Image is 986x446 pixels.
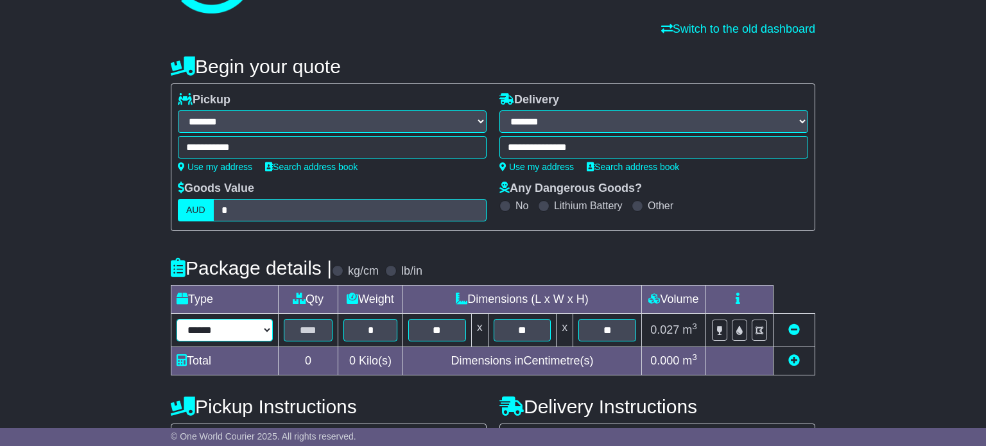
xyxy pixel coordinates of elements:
label: kg/cm [348,264,379,279]
h4: Delivery Instructions [499,396,815,417]
a: Switch to the old dashboard [661,22,815,35]
a: Search address book [587,162,679,172]
a: Remove this item [788,323,800,336]
h4: Pickup Instructions [171,396,487,417]
span: 0.027 [650,323,679,336]
a: Use my address [499,162,574,172]
span: © One World Courier 2025. All rights reserved. [171,431,356,442]
label: Goods Value [178,182,254,196]
td: Dimensions (L x W x H) [402,286,641,314]
label: Other [648,200,673,212]
sup: 3 [692,322,697,331]
td: x [471,314,488,347]
a: Search address book [265,162,358,172]
span: m [682,354,697,367]
label: Lithium Battery [554,200,623,212]
h4: Begin your quote [171,56,815,77]
label: lb/in [401,264,422,279]
a: Use my address [178,162,252,172]
label: Pickup [178,93,230,107]
span: 0.000 [650,354,679,367]
label: Any Dangerous Goods? [499,182,642,196]
td: Weight [338,286,403,314]
span: m [682,323,697,336]
h4: Package details | [171,257,332,279]
td: Type [171,286,279,314]
td: x [557,314,573,347]
label: AUD [178,199,214,221]
td: Dimensions in Centimetre(s) [402,347,641,375]
span: 0 [349,354,356,367]
sup: 3 [692,352,697,362]
td: Kilo(s) [338,347,403,375]
label: No [515,200,528,212]
td: Volume [641,286,705,314]
label: Delivery [499,93,559,107]
td: 0 [279,347,338,375]
td: Qty [279,286,338,314]
td: Total [171,347,279,375]
a: Add new item [788,354,800,367]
